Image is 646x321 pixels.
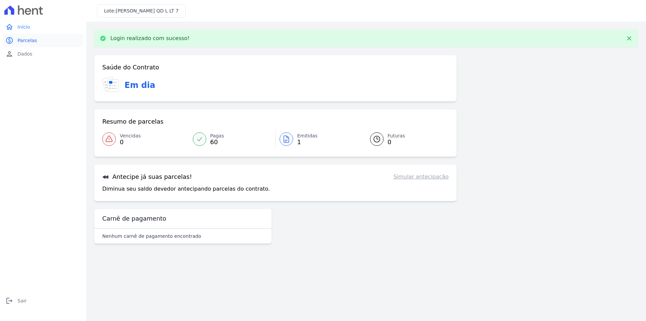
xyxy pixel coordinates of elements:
[124,79,155,91] h3: Em dia
[102,130,189,149] a: Vencidas 0
[3,20,83,34] a: homeInício
[3,34,83,47] a: paidParcelas
[116,8,179,13] span: [PERSON_NAME] QD L LT 7
[210,139,224,145] span: 60
[3,294,83,308] a: logoutSair
[120,132,141,139] span: Vencidas
[102,63,159,71] h3: Saúde do Contrato
[17,297,27,304] span: Sair
[17,24,30,30] span: Início
[388,139,405,145] span: 0
[210,132,224,139] span: Pagas
[17,51,32,57] span: Dados
[362,130,449,149] a: Futuras 0
[102,233,201,239] p: Nenhum carnê de pagamento encontrado
[102,173,192,181] h3: Antecipe já suas parcelas!
[102,185,270,193] p: Diminua seu saldo devedor antecipando parcelas do contrato.
[297,132,318,139] span: Emitidas
[393,173,448,181] a: Simular antecipação
[120,139,141,145] span: 0
[102,215,166,223] h3: Carnê de pagamento
[276,130,362,149] a: Emitidas 1
[5,297,13,305] i: logout
[3,47,83,61] a: personDados
[104,7,179,14] h3: Lote:
[388,132,405,139] span: Futuras
[5,36,13,44] i: paid
[5,50,13,58] i: person
[5,23,13,31] i: home
[17,37,37,44] span: Parcelas
[102,118,164,126] h3: Resumo de parcelas
[297,139,318,145] span: 1
[110,35,190,42] p: Login realizado com sucesso!
[189,130,276,149] a: Pagas 60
